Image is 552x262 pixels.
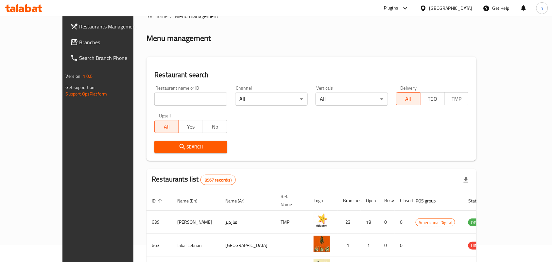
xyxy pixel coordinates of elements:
[170,12,172,20] li: /
[423,94,442,104] span: TGO
[201,177,235,183] span: 8967 record(s)
[154,120,179,133] button: All
[468,197,490,205] span: Status
[361,191,379,211] th: Open
[338,211,361,234] td: 23
[338,191,361,211] th: Branches
[154,70,469,80] h2: Restaurant search
[314,236,330,252] img: Jabal Lebnan
[203,120,227,133] button: No
[444,92,469,105] button: TMP
[154,141,227,153] button: Search
[308,191,338,211] th: Logo
[468,219,484,226] span: OPEN
[181,122,200,131] span: Yes
[175,12,218,20] span: Menu management
[399,94,418,104] span: All
[66,90,107,98] a: Support.OpsPlatform
[66,83,96,92] span: Get support on:
[154,93,227,106] input: Search for restaurant name or ID..
[147,12,167,20] a: Home
[416,219,455,226] span: Americana-Digital
[179,120,203,133] button: Yes
[66,72,82,80] span: Version:
[147,33,211,44] h2: Menu management
[379,234,395,257] td: 0
[172,211,220,234] td: [PERSON_NAME]
[152,197,164,205] span: ID
[159,114,171,118] label: Upsell
[152,174,236,185] h2: Restaurants list
[172,234,220,257] td: Jabal Lebnan
[65,19,155,34] a: Restaurants Management
[468,242,488,250] span: HIDDEN
[361,234,379,257] td: 1
[65,50,155,66] a: Search Branch Phone
[314,213,330,229] img: Hardee's
[458,172,474,188] div: Export file
[468,242,488,250] div: HIDDEN
[83,72,93,80] span: 1.0.0
[281,193,301,208] span: Ref. Name
[468,218,484,226] div: OPEN
[361,211,379,234] td: 18
[395,191,410,211] th: Closed
[541,5,543,12] span: h
[429,5,473,12] div: [GEOGRAPHIC_DATA]
[65,34,155,50] a: Branches
[177,197,206,205] span: Name (En)
[160,143,222,151] span: Search
[338,234,361,257] td: 1
[379,191,395,211] th: Busy
[147,234,172,257] td: 663
[147,211,172,234] td: 639
[79,23,149,30] span: Restaurants Management
[395,234,410,257] td: 0
[220,234,275,257] td: [GEOGRAPHIC_DATA]
[225,197,253,205] span: Name (Ar)
[220,211,275,234] td: هارديز
[395,211,410,234] td: 0
[79,38,149,46] span: Branches
[416,197,444,205] span: POS group
[206,122,225,131] span: No
[275,211,308,234] td: TMP
[396,92,421,105] button: All
[316,93,388,106] div: All
[401,86,417,90] label: Delivery
[379,211,395,234] td: 0
[384,4,398,12] div: Plugins
[157,122,176,131] span: All
[200,175,236,185] div: Total records count
[447,94,466,104] span: TMP
[235,93,308,106] div: All
[420,92,445,105] button: TGO
[79,54,149,62] span: Search Branch Phone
